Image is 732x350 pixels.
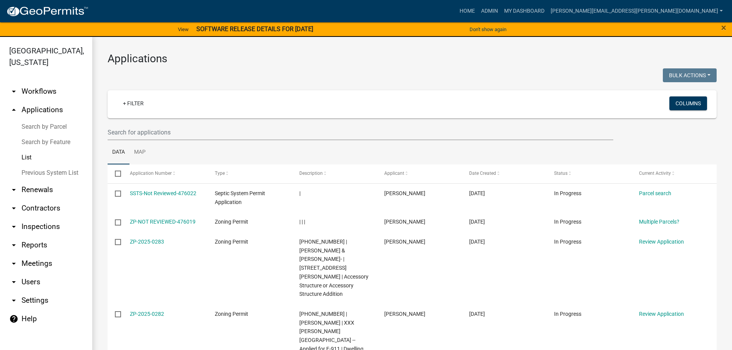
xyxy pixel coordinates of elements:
datatable-header-cell: Applicant [377,164,462,183]
button: Close [721,23,726,32]
span: Brian Olson [384,311,425,317]
span: 98-010-0070 | MAYER, JEFFREY W & MARY K HOHENSEE- | 1331 HOHENSEE RD | Accessory Structure or Acc... [299,239,368,297]
a: Map [129,140,150,165]
a: Parcel search [639,190,671,196]
i: arrow_drop_down [9,87,18,96]
a: Multiple Parcels? [639,219,679,225]
a: ZP-2025-0283 [130,239,164,245]
span: In Progress [554,311,581,317]
a: ZP-NOT REVIEWED-476019 [130,219,196,225]
i: arrow_drop_down [9,204,18,213]
a: + Filter [117,96,150,110]
a: SSTS-Not Reviewed-476022 [130,190,196,196]
span: Zoning Permit [215,239,248,245]
datatable-header-cell: Description [292,164,377,183]
a: Admin [478,4,501,18]
h3: Applications [108,52,717,65]
span: In Progress [554,219,581,225]
a: Review Application [639,311,684,317]
span: Current Activity [639,171,671,176]
a: Review Application [639,239,684,245]
button: Columns [669,96,707,110]
span: 09/09/2025 [469,239,485,245]
span: Status [554,171,568,176]
span: 09/09/2025 [469,190,485,196]
span: Date Created [469,171,496,176]
span: × [721,22,726,33]
span: In Progress [554,239,581,245]
span: 09/09/2025 [469,311,485,317]
span: In Progress [554,190,581,196]
span: | | | [299,219,305,225]
a: Data [108,140,129,165]
span: Dennis Doerr [384,190,425,196]
span: Mary K Hohensee-Mayer [384,239,425,245]
datatable-header-cell: Status [547,164,632,183]
strong: SOFTWARE RELEASE DETAILS FOR [DATE] [196,25,313,33]
span: Septic System Permit Application [215,190,265,205]
span: Applicant [384,171,404,176]
span: Jordan Vanauken [384,219,425,225]
button: Don't show again [466,23,510,36]
datatable-header-cell: Date Created [462,164,547,183]
span: Application Number [130,171,172,176]
i: arrow_drop_down [9,241,18,250]
datatable-header-cell: Current Activity [632,164,717,183]
datatable-header-cell: Application Number [122,164,207,183]
button: Bulk Actions [663,68,717,82]
span: Type [215,171,225,176]
datatable-header-cell: Select [108,164,122,183]
a: View [175,23,192,36]
i: arrow_drop_down [9,259,18,268]
i: arrow_drop_up [9,105,18,114]
a: [PERSON_NAME][EMAIL_ADDRESS][PERSON_NAME][DOMAIN_NAME] [548,4,726,18]
a: My Dashboard [501,4,548,18]
i: arrow_drop_down [9,222,18,231]
span: Description [299,171,323,176]
i: help [9,314,18,323]
span: Zoning Permit [215,311,248,317]
i: arrow_drop_down [9,185,18,194]
span: Zoning Permit [215,219,248,225]
a: ZP-2025-0282 [130,311,164,317]
datatable-header-cell: Type [207,164,292,183]
input: Search for applications [108,124,613,140]
a: Home [456,4,478,18]
span: | [299,190,300,196]
i: arrow_drop_down [9,296,18,305]
i: arrow_drop_down [9,277,18,287]
span: 09/09/2025 [469,219,485,225]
